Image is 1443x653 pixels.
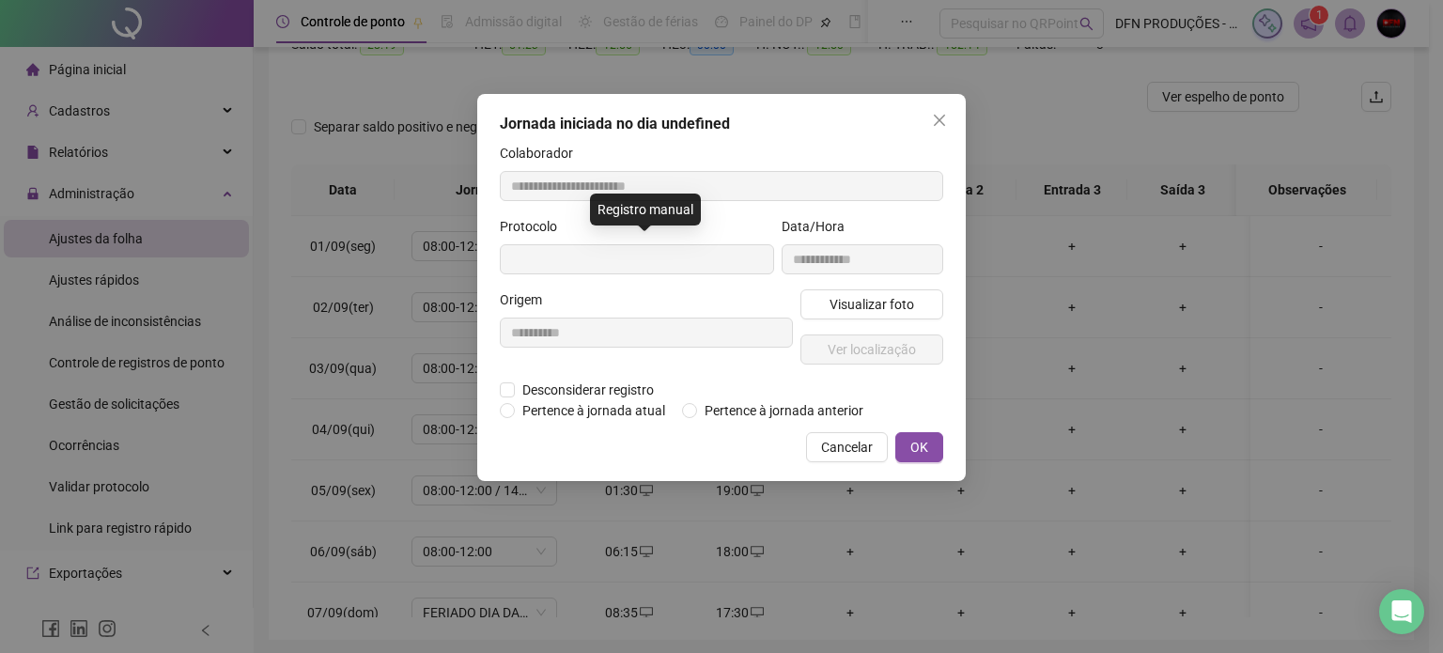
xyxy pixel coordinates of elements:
span: OK [910,437,928,458]
label: Protocolo [500,216,569,237]
span: Desconsiderar registro [515,380,661,400]
div: Open Intercom Messenger [1379,589,1424,634]
span: Pertence à jornada atual [515,400,673,421]
label: Data/Hora [782,216,857,237]
label: Origem [500,289,554,310]
label: Colaborador [500,143,585,163]
button: Cancelar [806,432,888,462]
div: Registro manual [590,194,701,225]
div: Jornada iniciada no dia undefined [500,113,943,135]
span: Pertence à jornada anterior [697,400,871,421]
button: OK [895,432,943,462]
button: Visualizar foto [800,289,943,319]
span: Visualizar foto [830,294,914,315]
span: close [932,113,947,128]
span: Cancelar [821,437,873,458]
button: Ver localização [800,334,943,365]
button: Close [924,105,954,135]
